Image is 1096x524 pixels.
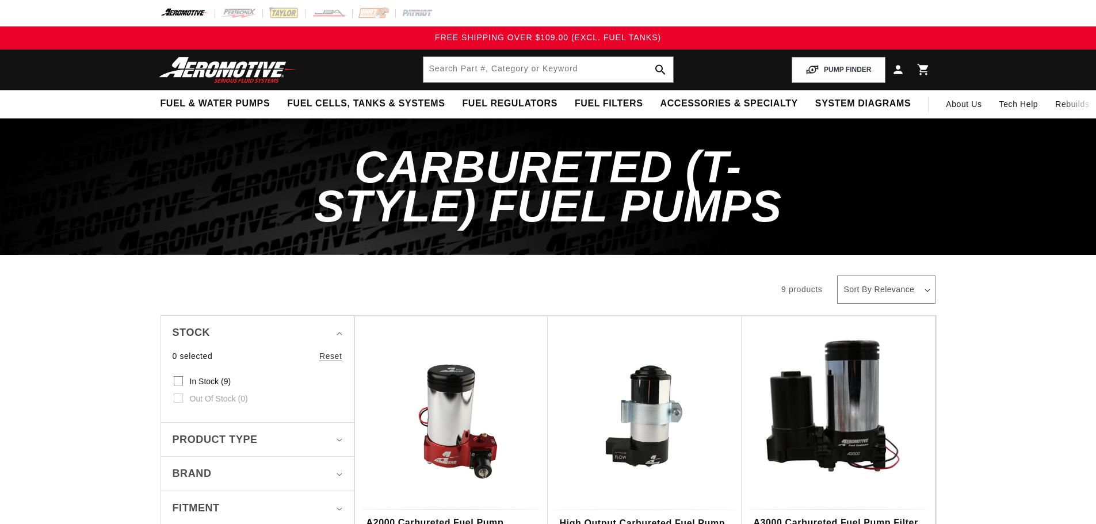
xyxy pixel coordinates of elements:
summary: Fuel Filters [566,90,652,117]
summary: Fuel & Water Pumps [152,90,279,117]
span: FREE SHIPPING OVER $109.00 (EXCL. FUEL TANKS) [435,33,661,42]
summary: Brand (0 selected) [173,457,342,491]
span: Fuel & Water Pumps [161,98,270,110]
summary: System Diagrams [807,90,919,117]
input: Search by Part Number, Category or Keyword [423,57,673,82]
span: 9 products [781,285,822,294]
span: Carbureted (T-Style) Fuel Pumps [314,141,782,231]
summary: Product type (0 selected) [173,423,342,457]
summary: Accessories & Specialty [652,90,807,117]
span: Fuel Cells, Tanks & Systems [287,98,445,110]
span: Fitment [173,500,220,517]
span: Accessories & Specialty [660,98,798,110]
span: Fuel Regulators [462,98,557,110]
button: PUMP FINDER [792,57,885,83]
img: Aeromotive [156,56,300,83]
summary: Tech Help [991,90,1047,118]
span: Brand [173,465,212,482]
span: Fuel Filters [575,98,643,110]
span: Out of stock (0) [190,393,248,404]
summary: Stock (0 selected) [173,316,342,350]
span: In stock (9) [190,376,231,387]
span: Rebuilds [1055,98,1089,110]
span: Tech Help [999,98,1038,110]
span: Stock [173,324,211,341]
span: System Diagrams [815,98,911,110]
span: About Us [946,100,982,109]
button: search button [648,57,673,82]
summary: Fuel Regulators [453,90,566,117]
summary: Fuel Cells, Tanks & Systems [278,90,453,117]
span: Product type [173,431,258,448]
a: Reset [319,350,342,362]
a: About Us [937,90,990,118]
span: 0 selected [173,350,213,362]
